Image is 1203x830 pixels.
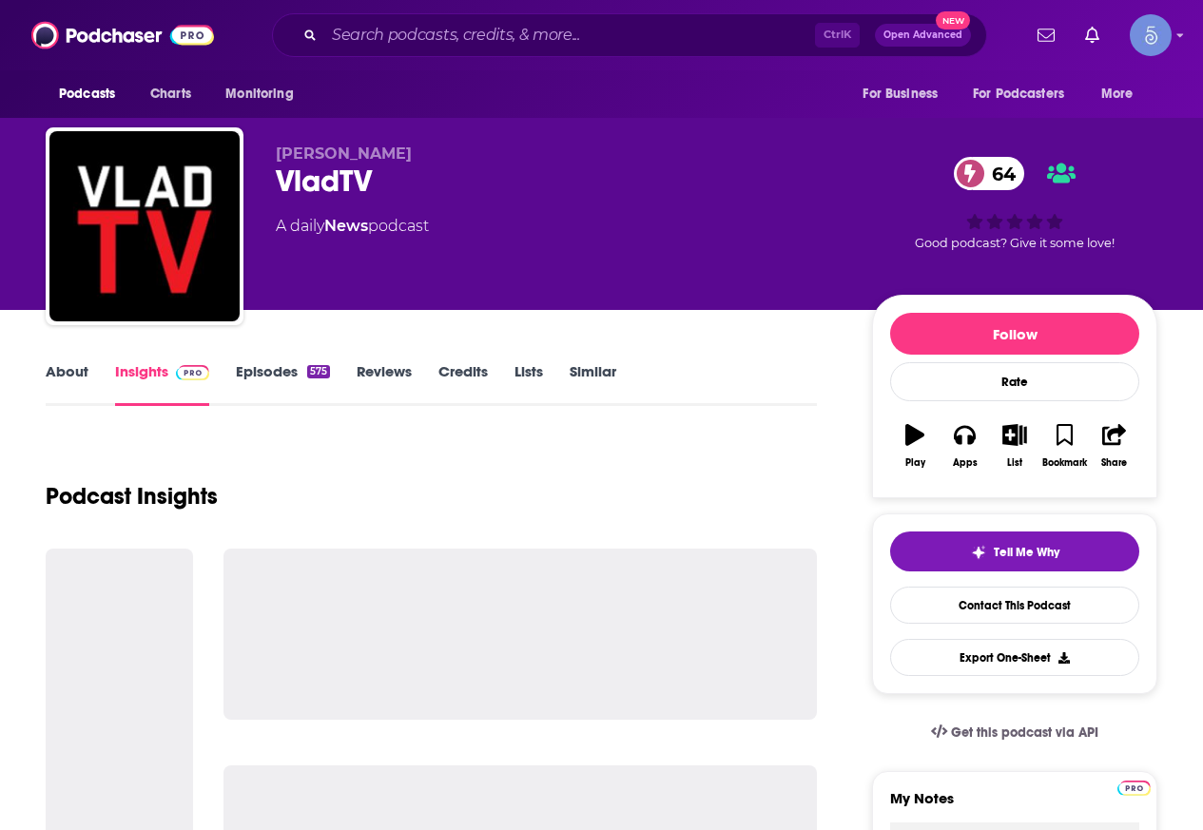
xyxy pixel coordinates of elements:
a: Lists [514,362,543,406]
a: Reviews [357,362,412,406]
button: Play [890,412,940,480]
input: Search podcasts, credits, & more... [324,20,815,50]
span: Charts [150,81,191,107]
div: Search podcasts, credits, & more... [272,13,987,57]
button: Apps [940,412,989,480]
span: Open Advanced [883,30,962,40]
span: Podcasts [59,81,115,107]
img: Podchaser Pro [176,365,209,380]
a: Charts [138,76,203,112]
div: 575 [307,365,330,378]
img: User Profile [1130,14,1172,56]
label: My Notes [890,789,1139,822]
button: List [990,412,1039,480]
span: More [1101,81,1134,107]
span: Monitoring [225,81,293,107]
button: Follow [890,313,1139,355]
span: For Podcasters [973,81,1064,107]
button: Bookmark [1039,412,1089,480]
a: About [46,362,88,406]
a: 64 [954,157,1025,190]
div: Apps [953,457,978,469]
div: 64Good podcast? Give it some love! [872,145,1157,262]
button: open menu [960,76,1092,112]
img: Podchaser - Follow, Share and Rate Podcasts [31,17,214,53]
a: InsightsPodchaser Pro [115,362,209,406]
span: 64 [973,157,1025,190]
button: Show profile menu [1130,14,1172,56]
a: Similar [570,362,616,406]
a: News [324,217,368,235]
div: Bookmark [1042,457,1087,469]
div: A daily podcast [276,215,429,238]
button: tell me why sparkleTell Me Why [890,531,1139,571]
button: open menu [1088,76,1157,112]
span: Logged in as Spiral5-G1 [1130,14,1172,56]
span: [PERSON_NAME] [276,145,412,163]
a: Pro website [1117,778,1151,796]
div: Rate [890,362,1139,401]
button: Export One-Sheet [890,639,1139,676]
a: Contact This Podcast [890,587,1139,624]
button: Share [1090,412,1139,480]
span: Good podcast? Give it some love! [915,236,1115,250]
img: tell me why sparkle [971,545,986,560]
img: Podchaser Pro [1117,781,1151,796]
span: New [936,11,970,29]
a: Show notifications dropdown [1077,19,1107,51]
span: For Business [863,81,938,107]
div: Share [1101,457,1127,469]
a: Episodes575 [236,362,330,406]
button: open menu [849,76,961,112]
a: Credits [438,362,488,406]
button: open menu [212,76,318,112]
span: Tell Me Why [994,545,1059,560]
img: VladTV [49,131,240,321]
div: List [1007,457,1022,469]
a: Get this podcast via API [916,709,1114,756]
button: Open AdvancedNew [875,24,971,47]
h1: Podcast Insights [46,482,218,511]
span: Get this podcast via API [951,724,1098,741]
span: Ctrl K [815,23,860,48]
button: open menu [46,76,140,112]
a: Show notifications dropdown [1030,19,1062,51]
div: Play [905,457,925,469]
